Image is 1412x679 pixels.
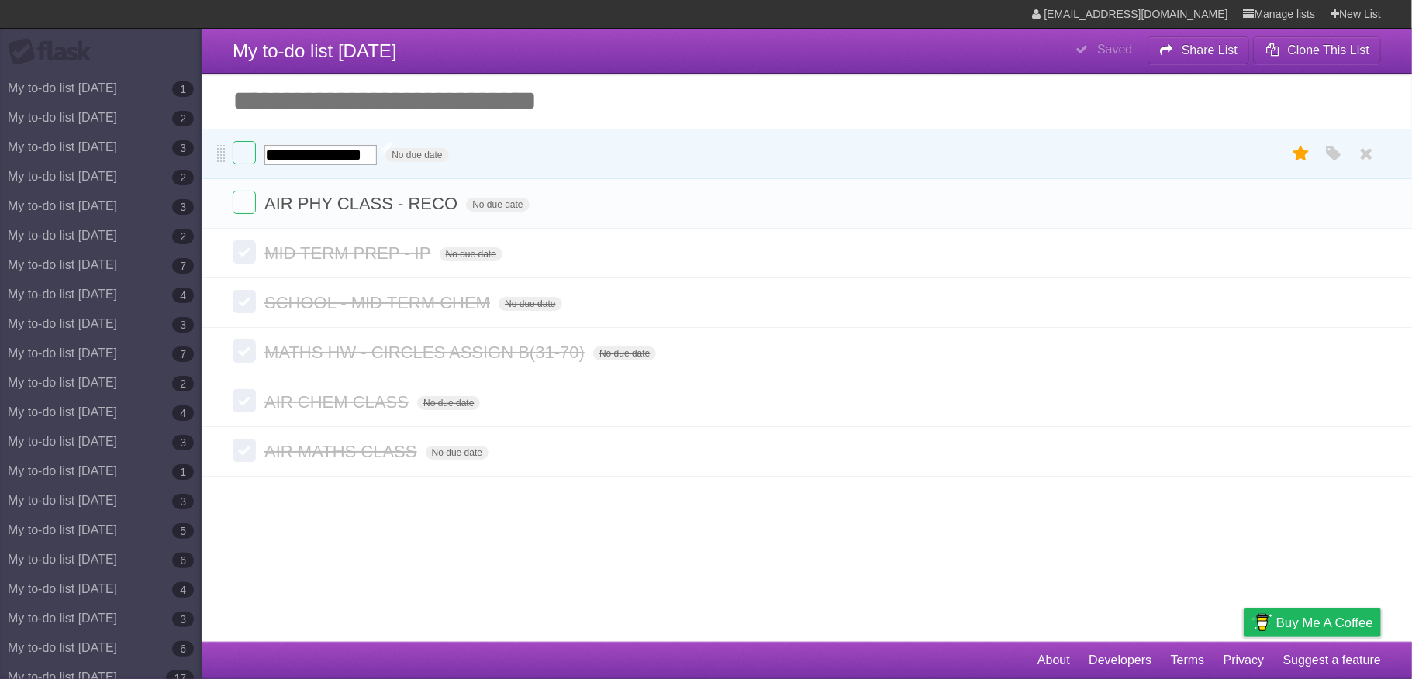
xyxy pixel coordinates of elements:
[233,389,256,412] label: Done
[264,343,589,362] span: MATHS HW - CIRCLES ASSIGN B(31-70)
[172,582,194,598] b: 4
[1253,36,1381,64] button: Clone This List
[172,170,194,185] b: 2
[172,553,194,568] b: 6
[172,376,194,391] b: 2
[172,81,194,97] b: 1
[1224,646,1264,675] a: Privacy
[1287,43,1369,57] b: Clone This List
[172,317,194,333] b: 3
[233,141,256,164] label: Done
[1097,43,1132,56] b: Saved
[172,111,194,126] b: 2
[172,494,194,509] b: 3
[233,290,256,313] label: Done
[466,198,529,212] span: No due date
[172,288,194,303] b: 4
[1182,43,1238,57] b: Share List
[1286,141,1316,167] label: Star task
[172,346,194,362] b: 7
[440,247,502,261] span: No due date
[264,293,494,312] span: SCHOOL - MID TERM CHEM
[264,243,434,263] span: MID TERM PREP - IP
[233,40,397,61] span: My to-do list [DATE]
[385,148,448,162] span: No due date
[172,612,194,627] b: 3
[1244,608,1381,637] a: Buy me a coffee
[233,339,256,363] label: Done
[8,38,101,66] div: Flask
[1171,646,1205,675] a: Terms
[172,405,194,421] b: 4
[172,199,194,215] b: 3
[233,439,256,462] label: Done
[172,258,194,274] b: 7
[172,641,194,657] b: 6
[1089,646,1151,675] a: Developers
[172,464,194,480] b: 1
[593,346,656,360] span: No due date
[1251,609,1272,636] img: Buy me a coffee
[233,191,256,214] label: Done
[233,240,256,264] label: Done
[264,442,420,461] span: AIR MATHS CLASS
[1276,609,1373,636] span: Buy me a coffee
[1283,646,1381,675] a: Suggest a feature
[1037,646,1070,675] a: About
[426,446,489,460] span: No due date
[172,435,194,450] b: 3
[499,297,561,311] span: No due date
[172,140,194,156] b: 3
[172,229,194,244] b: 2
[417,396,480,410] span: No due date
[172,523,194,539] b: 5
[1148,36,1250,64] button: Share List
[264,194,461,213] span: AIR PHY CLASS - RECO
[264,392,413,412] span: AIR CHEM CLASS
